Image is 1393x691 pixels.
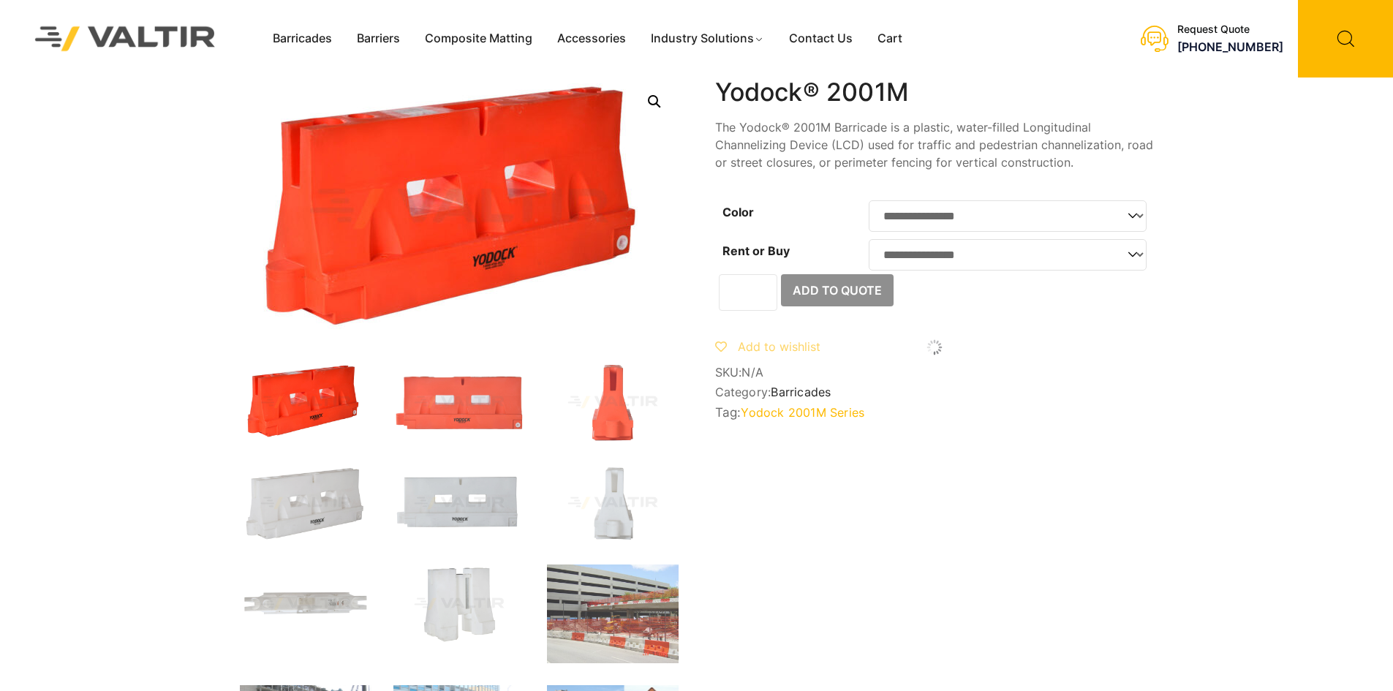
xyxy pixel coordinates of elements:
[1177,39,1283,54] a: [PHONE_NUMBER]
[777,28,865,50] a: Contact Us
[741,405,864,420] a: Yodock 2001M Series
[344,28,412,50] a: Barriers
[722,205,754,219] label: Color
[781,274,894,306] button: Add to Quote
[412,28,545,50] a: Composite Matting
[393,363,525,442] img: 2001M_Org_Front.jpg
[240,564,371,643] img: 2001M_Nat_Top.jpg
[638,28,777,50] a: Industry Solutions
[393,464,525,543] img: 2001M_Nat_Front.jpg
[547,363,679,442] img: 2001M_Org_Side.jpg
[240,464,371,543] img: 2001M_Nat_3Q.jpg
[715,385,1154,399] span: Category:
[393,564,525,643] img: 2001M_Org_Top.jpg
[865,28,915,50] a: Cart
[719,274,777,311] input: Product quantity
[715,405,1154,420] span: Tag:
[771,385,831,399] a: Barricades
[240,363,371,442] img: 2001M_Org_3Q.jpg
[715,118,1154,171] p: The Yodock® 2001M Barricade is a plastic, water-filled Longitudinal Channelizing Device (LCD) use...
[16,7,235,69] img: Valtir Rentals
[545,28,638,50] a: Accessories
[1177,23,1283,36] div: Request Quote
[547,564,679,663] img: Convention Center Construction Project
[715,78,1154,107] h1: Yodock® 2001M
[260,28,344,50] a: Barricades
[722,243,790,258] label: Rent or Buy
[741,365,763,380] span: N/A
[547,464,679,543] img: 2001M_Nat_Side.jpg
[715,366,1154,380] span: SKU:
